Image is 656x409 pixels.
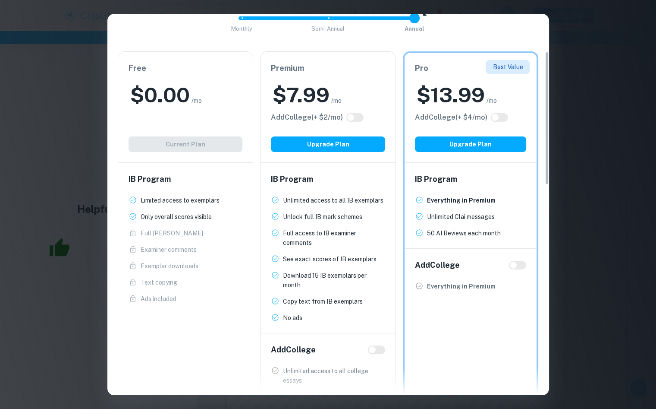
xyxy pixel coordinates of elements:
h6: Pro [415,62,527,74]
button: Upgrade Plan [415,136,527,152]
p: Everything in Premium [427,282,496,291]
p: Ads included [141,294,176,304]
h6: Premium [271,62,385,74]
span: Annual [405,25,424,32]
p: 50 AI Reviews each month [427,228,501,238]
p: Unlock full IB mark schemes [283,212,362,222]
p: Unlimited access to all IB exemplars [283,196,383,205]
h2: $ 0.00 [130,81,190,109]
p: Full [PERSON_NAME] [141,228,203,238]
h2: $ 13.99 [417,81,485,109]
h6: IB Program [415,173,527,185]
p: Best Value [493,62,523,72]
span: /mo [191,96,202,105]
p: See exact scores of IB exemplars [283,254,377,264]
p: Only overall scores visible [141,212,212,222]
span: /mo [487,96,497,105]
p: No ads [283,313,302,323]
p: Everything in Premium [427,196,496,205]
p: Limited access to exemplars [141,196,220,205]
p: Copy text from IB exemplars [283,297,363,306]
h6: Free [129,62,243,74]
h6: Add College [271,344,316,356]
p: Full access to IB examiner comments [283,228,385,247]
h6: Click to see all the additional College features. [271,112,343,123]
p: Download 15 IB exemplars per month [283,271,385,290]
span: Monthly [231,25,252,32]
h2: $ 7.99 [273,81,330,109]
h6: IB Program [129,173,243,185]
p: Exemplar downloads [141,261,198,271]
p: Unlimited Clai messages [427,212,495,222]
h6: IB Program [271,173,385,185]
p: Text copying [141,278,177,287]
h6: Click to see all the additional College features. [415,112,487,123]
span: Semi-Annual [311,25,345,32]
span: /mo [331,96,342,105]
button: Upgrade Plan [271,136,385,152]
p: Unlimited access to all college essays [283,366,385,385]
p: Examiner comments [141,245,197,254]
h6: Add College [415,259,460,271]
